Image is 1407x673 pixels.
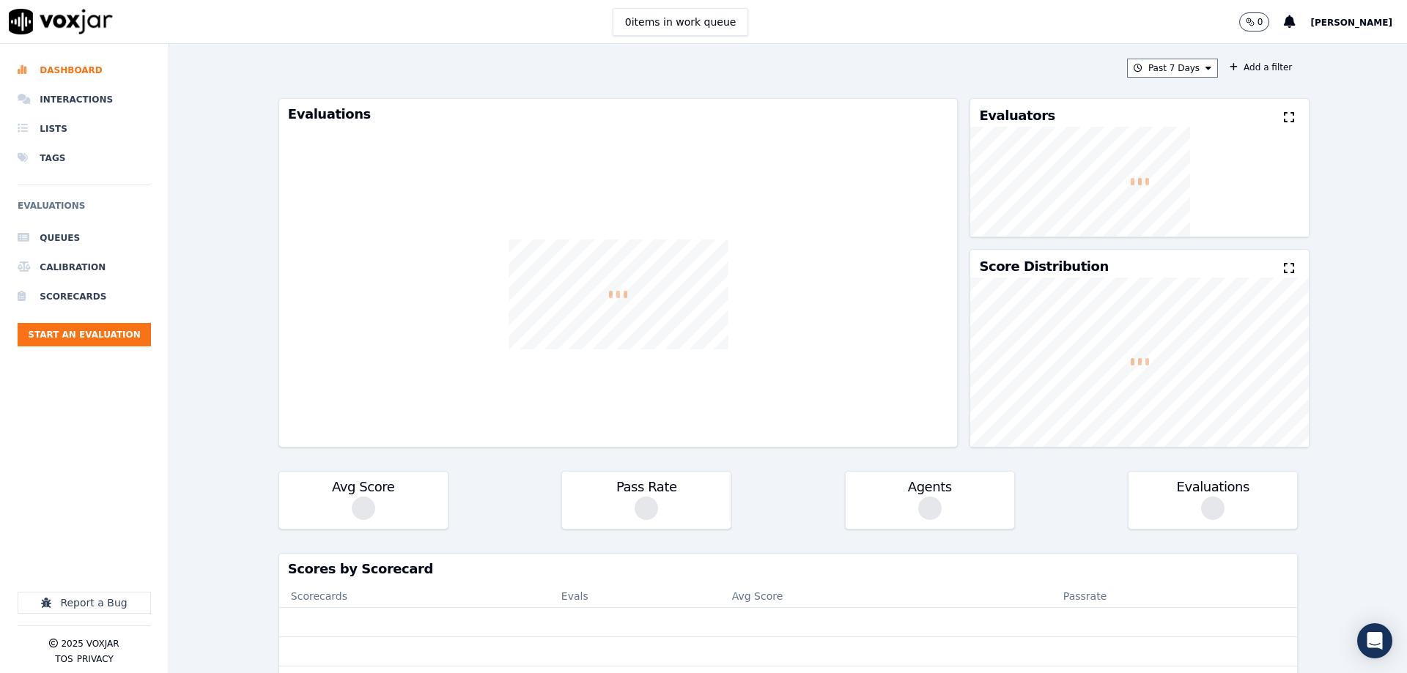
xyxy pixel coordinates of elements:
a: Tags [18,144,151,173]
a: Queues [18,223,151,253]
button: Add a filter [1224,59,1298,76]
h3: Scores by Scorecard [288,562,1288,576]
a: Lists [18,114,151,144]
button: 0items in work queue [613,8,749,36]
h3: Evaluations [1137,480,1288,494]
div: Open Intercom Messenger [1357,623,1392,658]
span: [PERSON_NAME] [1310,18,1392,28]
button: [PERSON_NAME] [1310,13,1407,31]
th: Evals [550,584,720,608]
a: Dashboard [18,56,151,85]
button: Past 7 Days [1127,59,1218,78]
button: TOS [55,653,73,665]
a: Scorecards [18,282,151,311]
a: Calibration [18,253,151,282]
a: Interactions [18,85,151,114]
h3: Avg Score [288,480,439,494]
p: 0 [1258,16,1263,28]
h3: Score Distribution [979,260,1108,273]
button: 0 [1239,12,1270,31]
button: Start an Evaluation [18,323,151,346]
img: voxjar logo [9,9,113,34]
h3: Agents [854,480,1005,494]
h3: Evaluators [979,109,1055,122]
h3: Evaluations [288,108,949,121]
button: Report a Bug [18,592,151,614]
h6: Evaluations [18,197,151,223]
h3: Pass Rate [571,480,722,494]
th: Avg Score [720,584,972,608]
th: Passrate [972,584,1198,608]
button: 0 [1239,12,1285,31]
th: Scorecards [279,584,550,608]
button: Privacy [77,653,114,665]
p: 2025 Voxjar [61,638,119,650]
